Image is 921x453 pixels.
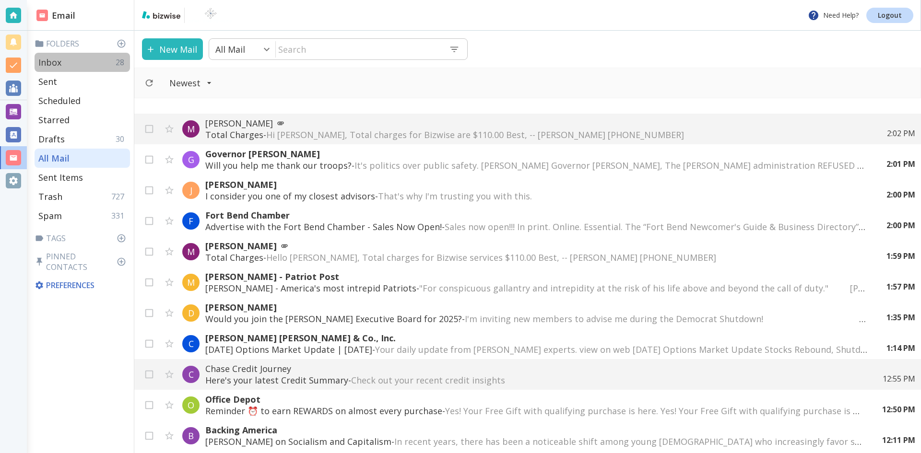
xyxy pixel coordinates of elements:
p: [PERSON_NAME] - America's most intrepid Patriots - [205,282,867,294]
p: Scheduled [38,95,81,106]
p: D [188,307,194,319]
p: C [189,338,194,349]
input: Search [276,39,441,59]
p: [PERSON_NAME] on Socialism and Capitalism - [205,436,863,447]
div: Starred [35,110,130,129]
p: 12:50 PM [882,404,915,415]
div: Preferences [33,276,130,294]
img: BioTech International [189,8,233,23]
p: [PERSON_NAME] [205,302,867,313]
p: Governor [PERSON_NAME] [205,148,867,160]
button: Refresh [141,74,158,92]
p: Tags [35,233,130,244]
p: Total Charges - [205,129,868,140]
p: O [188,399,194,411]
div: Trash727 [35,187,130,206]
button: Filter [160,72,222,93]
p: M [187,246,195,257]
p: [PERSON_NAME] - Patriot Post [205,271,867,282]
p: Inbox [38,57,61,68]
p: Reminder ⏰ to earn REWARDS on almost every purchase - [205,405,863,417]
div: Drafts30 [35,129,130,149]
p: Backing America [205,424,863,436]
p: [PERSON_NAME] [205,240,867,252]
p: M [187,123,195,135]
h2: Email [36,9,75,22]
p: Here's your latest Credit Summary - [205,374,863,386]
div: Sent [35,72,130,91]
p: Sent Items [38,172,83,183]
p: 28 [116,57,128,68]
span: That's why I'm trusting you with this. ‌ ‌ ‌ ‌ ‌ ‌ ‌ ‌ ‌ ‌ ‌ ‌ ‌ ‌ ‌ ‌ ‌ ‌ ‌ ‌ ‌ ‌ ‌ ‌ ‌ ‌ ‌ ‌ ‌ ... [378,190,717,202]
p: I consider you one of my closest advisors - [205,190,867,202]
p: Need Help? [808,10,859,21]
p: Folders [35,38,130,49]
p: 1:35 PM [886,312,915,323]
p: All Mail [38,152,70,164]
p: [PERSON_NAME] [205,117,868,129]
p: 727 [111,191,128,202]
p: Would you join the [PERSON_NAME] Executive Board for 2025? - [205,313,867,325]
img: bizwise [142,11,180,19]
p: [DATE] Options Market Update | [DATE] - [205,344,867,355]
a: Logout [866,8,913,23]
p: Logout [878,12,902,19]
p: Sent [38,76,57,87]
p: 30 [116,134,128,144]
span: Hello [PERSON_NAME], Total charges for Bizwise services $110.00 Best, -- [PERSON_NAME] [PHONE_NUM... [266,252,716,263]
div: Sent Items [35,168,130,187]
p: Pinned Contacts [35,251,130,272]
p: 2:01 PM [886,159,915,169]
p: 1:57 PM [886,281,915,292]
div: All Mail [35,149,130,168]
p: M [187,277,195,288]
span: Check out your recent credit insights ͏ ͏ ͏ ͏ ͏ ͏ ͏ ͏ ͏ ͏ ͏ ͏ ͏ ͏ ͏ ͏ ͏ ͏ ͏ ͏ ͏ ͏ ͏ ͏ ͏ ͏ ͏ ͏ ͏ ͏... [351,374,702,386]
p: 2:00 PM [886,220,915,231]
div: Inbox28 [35,53,130,72]
span: Hi [PERSON_NAME], Total charges for Bizwise are $110.00 Best, -- [PERSON_NAME] [PHONE_NUMBER] [266,129,684,140]
p: F [189,215,193,227]
p: Drafts [38,133,65,145]
img: DashboardSidebarEmail.svg [36,10,48,21]
p: Office Depot [205,394,863,405]
span: I'm inviting new members to advise me during the Democrat Shutdown! ‌ ‌ ‌ ‌ ‌ ‌ ‌ ‌ ‌ ‌ ‌ ‌ ‌ ‌ ‌... [465,313,919,325]
p: B [188,430,194,441]
p: Spam [38,210,62,221]
p: 12:55 PM [883,373,915,384]
p: 2:00 PM [886,189,915,200]
p: J [190,185,192,196]
p: All Mail [215,44,245,55]
p: [PERSON_NAME] [205,179,867,190]
p: [PERSON_NAME] [PERSON_NAME] & Co., Inc. [205,332,867,344]
p: G [188,154,194,165]
p: Advertise with the Fort Bend Chamber - Sales Now Open! - [205,221,867,232]
p: Chase Credit Journey [205,363,863,374]
p: 331 [111,210,128,221]
p: 12:11 PM [882,435,915,445]
p: Trash [38,191,62,202]
p: Will you help me thank our troops? - [205,160,867,171]
p: 2:02 PM [887,128,915,139]
button: New Mail [142,38,203,60]
div: Spam331 [35,206,130,225]
p: Total Charges - [205,252,867,263]
div: Scheduled [35,91,130,110]
p: Starred [38,114,70,126]
p: Fort Bend Chamber [205,209,867,221]
p: C [189,369,194,380]
p: 1:59 PM [886,251,915,261]
p: Preferences [35,280,128,290]
p: 1:14 PM [886,343,915,353]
